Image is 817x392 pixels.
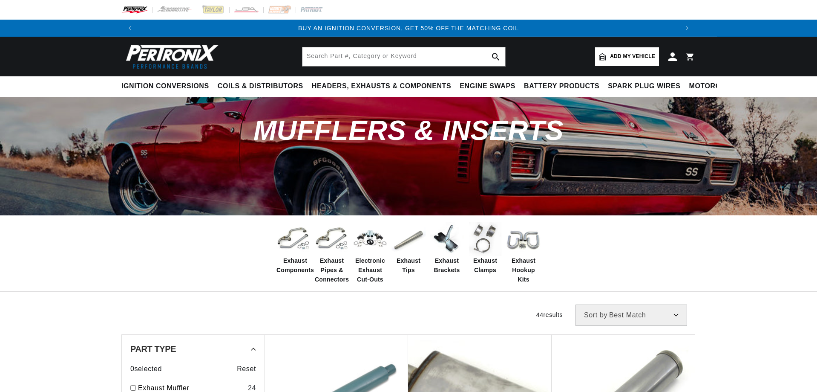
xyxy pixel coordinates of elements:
[506,222,541,285] a: Exhaust Hookup Kits Exhaust Hookup Kits
[121,82,209,91] span: Ignition Conversions
[455,76,520,96] summary: Engine Swaps
[218,82,303,91] span: Coils & Distributors
[353,222,387,256] img: Electronic Exhaust Cut-Outs
[468,222,502,275] a: Exhaust Clamps Exhaust Clamps
[315,222,349,256] img: Exhaust Pipes & Connectors
[100,20,717,37] slideshow-component: Translation missing: en.sections.announcements.announcement_bar
[353,256,387,285] span: Electronic Exhaust Cut-Outs
[353,222,387,285] a: Electronic Exhaust Cut-Outs Electronic Exhaust Cut-Outs
[121,42,219,71] img: Pertronix
[506,222,541,256] img: Exhaust Hookup Kits
[391,256,426,275] span: Exhaust Tips
[468,256,502,275] span: Exhaust Clamps
[308,76,455,96] summary: Headers, Exhausts & Components
[130,345,176,353] span: Part Type
[679,20,696,37] button: Translation missing: en.sections.announcements.next_announcement
[595,47,659,66] a: Add my vehicle
[689,82,740,91] span: Motorcycle
[253,115,564,146] span: Mufflers & Inserts
[138,23,679,33] div: 1 of 3
[584,312,607,319] span: Sort by
[298,25,519,32] a: BUY AN IGNITION CONVERSION, GET 50% OFF THE MATCHING COIL
[506,256,541,285] span: Exhaust Hookup Kits
[608,82,680,91] span: Spark Plug Wires
[237,363,256,375] span: Reset
[520,76,604,96] summary: Battery Products
[486,47,505,66] button: search button
[315,222,349,285] a: Exhaust Pipes & Connectors Exhaust Pipes & Connectors
[276,222,311,275] a: Exhaust Components Exhaust Components
[536,311,563,318] span: 44 results
[604,76,685,96] summary: Spark Plug Wires
[276,222,311,256] img: Exhaust Components
[524,82,599,91] span: Battery Products
[430,256,464,275] span: Exhaust Brackets
[468,222,502,256] img: Exhaust Clamps
[430,222,464,275] a: Exhaust Brackets Exhaust Brackets
[138,23,679,33] div: Announcement
[130,363,162,375] span: 0 selected
[302,47,505,66] input: Search Part #, Category or Keyword
[121,76,213,96] summary: Ignition Conversions
[315,256,349,285] span: Exhaust Pipes & Connectors
[312,82,451,91] span: Headers, Exhausts & Components
[276,256,314,275] span: Exhaust Components
[391,222,426,275] a: Exhaust Tips Exhaust Tips
[460,82,515,91] span: Engine Swaps
[610,52,655,61] span: Add my vehicle
[391,222,426,256] img: Exhaust Tips
[430,222,464,256] img: Exhaust Brackets
[685,76,744,96] summary: Motorcycle
[213,76,308,96] summary: Coils & Distributors
[121,20,138,37] button: Translation missing: en.sections.announcements.previous_announcement
[575,305,687,326] select: Sort by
